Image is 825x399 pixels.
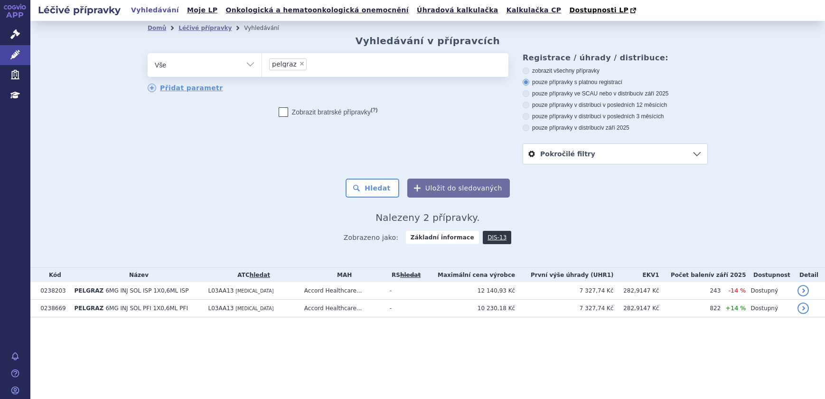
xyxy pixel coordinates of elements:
span: [MEDICAL_DATA] [235,306,273,311]
td: 0238669 [36,300,69,317]
label: pouze přípravky ve SCAU nebo v distribuci [523,90,708,97]
a: Přidat parametr [148,84,223,92]
td: Dostupný [746,282,793,300]
td: 7 327,74 Kč [515,282,613,300]
a: hledat [250,272,270,278]
li: Vyhledávání [244,21,291,35]
td: - [385,300,423,317]
span: v září 2025 [711,272,746,278]
th: Kód [36,268,69,282]
span: × [299,61,305,66]
td: 0238203 [36,282,69,300]
th: ATC [203,268,299,282]
th: EKV1 [614,268,659,282]
label: pouze přípravky v distribuci v posledních 12 měsících [523,101,708,109]
th: Detail [793,268,825,282]
td: 7 327,74 Kč [515,300,613,317]
th: Počet balení [659,268,746,282]
span: Zobrazeno jako: [344,231,399,244]
abbr: (?) [371,107,377,113]
a: Pokročilé filtry [523,144,707,164]
span: v září 2025 [601,124,629,131]
span: +14 % [725,304,746,312]
a: detail [797,285,809,296]
a: Moje LP [184,4,220,17]
td: Accord Healthcare... [300,300,385,317]
a: Kalkulačka CP [504,4,564,17]
td: 282,9147 Kč [614,300,659,317]
h2: Vyhledávání v přípravcích [356,35,500,47]
span: pelgraz [272,61,297,67]
th: Název [70,268,204,282]
td: - [385,282,423,300]
span: -14 % [728,287,746,294]
label: Zobrazit bratrské přípravky [279,107,378,117]
th: První výše úhrady (UHR1) [515,268,613,282]
a: Vyhledávání [128,4,182,17]
input: pelgraz [309,58,315,70]
h3: Registrace / úhrady / distribuce: [523,53,708,62]
td: 243 [659,282,721,300]
td: Dostupný [746,300,793,317]
button: Uložit do sledovaných [407,179,510,198]
label: pouze přípravky s platnou registrací [523,78,708,86]
span: PELGRAZ [75,287,104,294]
button: Hledat [346,179,399,198]
th: Dostupnost [746,268,793,282]
span: Nalezeny 2 přípravky. [375,212,480,223]
span: PELGRAZ [75,305,104,312]
span: v září 2025 [640,90,668,97]
del: hledat [400,272,421,278]
td: 282,9147 Kč [614,282,659,300]
a: DIS-13 [483,231,511,244]
a: Dostupnosti LP [566,4,641,17]
td: 12 140,93 Kč [423,282,516,300]
td: 822 [659,300,721,317]
th: MAH [300,268,385,282]
a: Domů [148,25,166,31]
td: 10 230,18 Kč [423,300,516,317]
span: Dostupnosti LP [569,6,628,14]
label: pouze přípravky v distribuci [523,124,708,132]
span: [MEDICAL_DATA] [235,288,273,294]
h2: Léčivé přípravky [30,3,128,17]
label: zobrazit všechny přípravky [523,67,708,75]
td: Accord Healthcare... [300,282,385,300]
span: L03AA13 [208,287,234,294]
th: Maximální cena výrobce [423,268,516,282]
span: 6MG INJ SOL PFI 1X0,6ML PFI [105,305,188,312]
a: vyhledávání neobsahuje žádnou platnou referenční skupinu [400,272,421,278]
span: 6MG INJ SOL ISP 1X0,6ML ISP [105,287,188,294]
a: Úhradová kalkulačka [414,4,501,17]
span: L03AA13 [208,305,234,312]
a: detail [797,303,809,314]
label: pouze přípravky v distribuci v posledních 3 měsících [523,113,708,120]
strong: Základní informace [406,231,479,244]
a: Onkologická a hematoonkologická onemocnění [223,4,412,17]
th: RS [385,268,423,282]
a: Léčivé přípravky [178,25,232,31]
